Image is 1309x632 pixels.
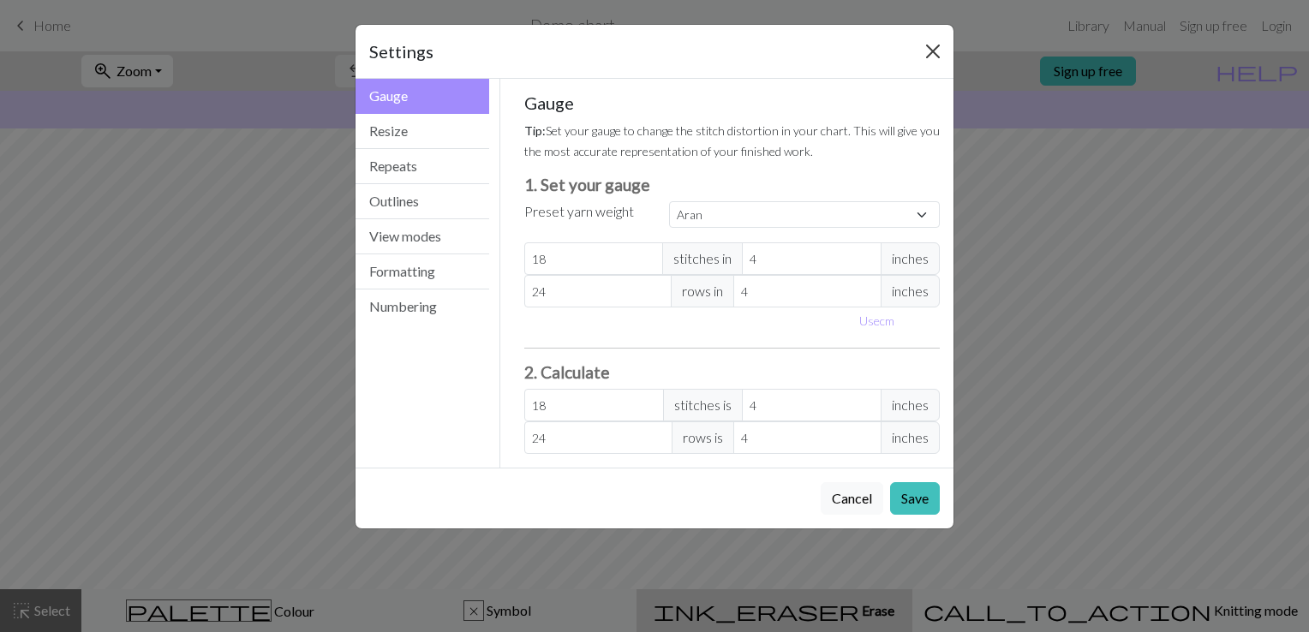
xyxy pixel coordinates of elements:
[890,482,940,515] button: Save
[881,421,940,454] span: inches
[881,242,940,275] span: inches
[919,38,947,65] button: Close
[852,307,902,334] button: Usecm
[356,184,489,219] button: Outlines
[356,289,489,324] button: Numbering
[524,92,941,113] h5: Gauge
[524,201,634,222] label: Preset yarn weight
[821,482,883,515] button: Cancel
[524,175,941,194] h3: 1. Set your gauge
[356,149,489,184] button: Repeats
[663,389,743,421] span: stitches is
[881,389,940,421] span: inches
[356,219,489,254] button: View modes
[369,39,433,64] h5: Settings
[356,114,489,149] button: Resize
[671,275,734,307] span: rows in
[524,123,940,158] small: Set your gauge to change the stitch distortion in your chart. This will give you the most accurat...
[524,362,941,382] h3: 2. Calculate
[356,79,489,114] button: Gauge
[524,123,546,138] strong: Tip:
[356,254,489,289] button: Formatting
[672,421,734,454] span: rows is
[881,275,940,307] span: inches
[662,242,743,275] span: stitches in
